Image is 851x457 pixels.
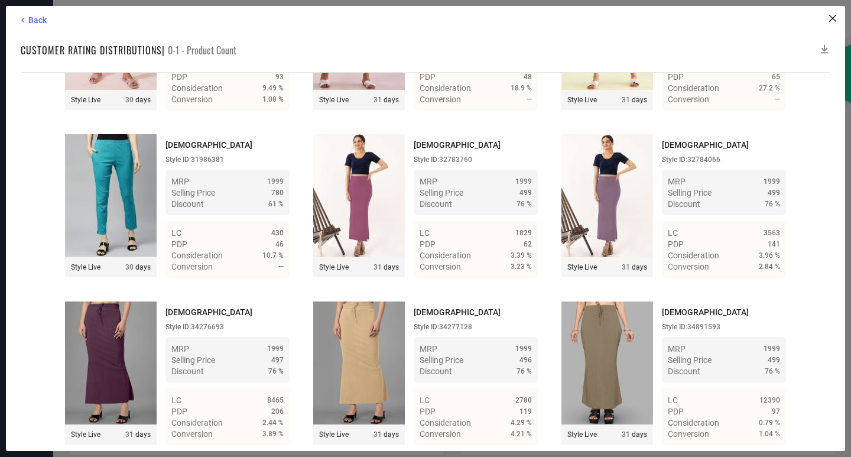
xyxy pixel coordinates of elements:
span: 1999 [515,177,532,186]
span: 76 % [517,367,532,375]
span: [DEMOGRAPHIC_DATA] [662,140,749,150]
span: 31 [125,430,134,439]
span: MRP [420,344,437,354]
div: Style ID: 32783760 [414,155,538,164]
span: Conversion [668,95,709,104]
span: 48 [524,73,532,81]
span: 119 [519,407,532,416]
span: Conversion [420,95,461,104]
span: Consideration [668,418,719,427]
span: PDP [171,239,187,249]
span: 2780 [515,396,532,404]
span: Style Live [319,96,349,104]
span: Selling Price [171,188,215,197]
img: Style preview image [313,134,405,257]
span: LC [171,228,181,238]
span: Selling Price [420,355,463,365]
span: Style Live [71,263,100,271]
span: Selling Price [420,188,463,197]
div: Style ID: 31986381 [165,155,290,164]
span: 30 [125,263,134,271]
span: 2.44 % [262,419,284,427]
img: Style preview image [561,134,653,257]
span: Style Live [71,430,100,439]
span: 30 [125,96,134,104]
span: days [125,263,151,271]
span: Consideration [171,251,223,260]
span: 3563 [764,229,780,237]
span: 1999 [764,345,780,353]
span: Discount [171,367,204,376]
span: Consideration [668,251,719,260]
span: days [622,96,647,104]
span: PDP [420,407,436,416]
span: LC [668,228,678,238]
span: Discount [668,367,700,376]
span: 0-1 - Product Count [168,43,236,57]
span: PDP [171,407,187,416]
span: LC [171,396,181,405]
img: Style preview image [65,302,157,424]
span: MRP [668,344,686,354]
span: 0.79 % [759,419,780,427]
span: days [373,96,399,104]
span: Discount [171,199,204,209]
span: 1999 [267,177,284,186]
span: 1999 [515,345,532,353]
span: Conversion [668,429,709,439]
span: 206 [271,407,284,416]
span: LC [420,396,430,405]
span: 141 [768,240,780,248]
span: Selling Price [171,355,215,365]
span: 76 % [268,367,284,375]
span: PDP [668,239,684,249]
span: Style Live [567,430,597,439]
span: 10.7 % [262,251,284,260]
span: 3.96 % [759,251,780,260]
span: Style Live [319,263,349,271]
span: 3.23 % [511,262,532,271]
span: PDP [171,72,187,82]
span: 1.08 % [262,95,284,103]
div: Style ID: 34891593 [662,323,786,331]
span: Conversion [171,95,213,104]
span: 27.2 % [759,84,780,92]
span: 496 [519,356,532,364]
span: Consideration [171,83,223,93]
img: Style preview image [65,134,157,257]
span: PDP [668,72,684,82]
span: 499 [519,189,532,197]
span: Style Live [567,96,597,104]
span: 76 % [517,200,532,208]
img: Style preview image [561,302,653,424]
span: 76 % [765,200,780,208]
span: MRP [171,177,189,186]
span: — [527,95,532,103]
span: 9.49 % [262,84,284,92]
span: days [125,96,151,104]
span: 18.9 % [511,84,532,92]
span: 62 [524,240,532,248]
span: days [622,263,647,271]
span: Consideration [171,418,223,427]
span: 780 [271,189,284,197]
h1: Customer rating distributions | [21,43,165,57]
span: PDP [668,407,684,416]
span: 8465 [267,396,284,404]
span: 76 % [765,367,780,375]
span: days [125,430,151,439]
span: — [278,262,284,271]
span: Conversion [668,262,709,271]
img: Style preview image [313,302,405,424]
span: Conversion [171,262,213,271]
span: 65 [772,73,780,81]
span: 430 [271,229,284,237]
span: days [373,263,399,271]
span: MRP [668,177,686,186]
span: 31 [373,96,382,104]
span: [DEMOGRAPHIC_DATA] [414,140,501,150]
span: Conversion [420,429,461,439]
span: 12390 [759,396,780,404]
span: 31 [622,263,630,271]
span: 31 [622,96,630,104]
